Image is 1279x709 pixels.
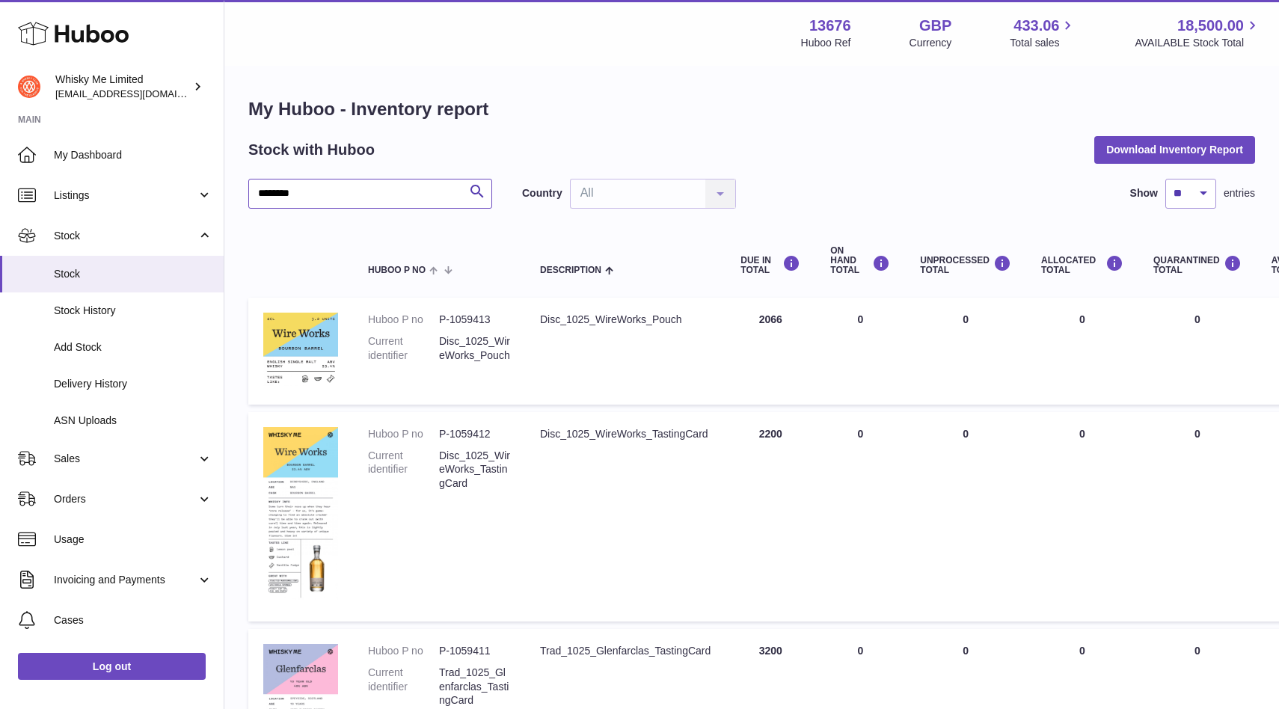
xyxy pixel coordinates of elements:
[1026,412,1138,621] td: 0
[54,188,197,203] span: Listings
[368,334,439,363] dt: Current identifier
[368,644,439,658] dt: Huboo P no
[905,412,1026,621] td: 0
[54,148,212,162] span: My Dashboard
[368,266,426,275] span: Huboo P no
[263,313,338,386] img: product image
[54,573,197,587] span: Invoicing and Payments
[54,377,212,391] span: Delivery History
[1094,136,1255,163] button: Download Inventory Report
[726,298,815,405] td: 2066
[920,255,1011,275] div: UNPROCESSED Total
[1013,16,1059,36] span: 433.06
[54,532,212,547] span: Usage
[809,16,851,36] strong: 13676
[439,449,510,491] dd: Disc_1025_WireWorks_TastingCard
[1130,186,1158,200] label: Show
[54,340,212,354] span: Add Stock
[439,334,510,363] dd: Disc_1025_WireWorks_Pouch
[54,492,197,506] span: Orders
[368,449,439,491] dt: Current identifier
[54,304,212,318] span: Stock History
[1194,428,1200,440] span: 0
[54,414,212,428] span: ASN Uploads
[368,313,439,327] dt: Huboo P no
[54,613,212,627] span: Cases
[368,427,439,441] dt: Huboo P no
[905,298,1026,405] td: 0
[55,88,220,99] span: [EMAIL_ADDRESS][DOMAIN_NAME]
[18,76,40,98] img: orders@whiskyshop.com
[910,36,952,50] div: Currency
[540,313,711,327] div: Disc_1025_WireWorks_Pouch
[540,427,711,441] div: Disc_1025_WireWorks_TastingCard
[18,653,206,680] a: Log out
[1224,186,1255,200] span: entries
[540,266,601,275] span: Description
[1041,255,1123,275] div: ALLOCATED Total
[439,313,510,327] dd: P-1059413
[815,412,905,621] td: 0
[830,246,890,276] div: ON HAND Total
[248,140,375,160] h2: Stock with Huboo
[815,298,905,405] td: 0
[54,452,197,466] span: Sales
[1153,255,1242,275] div: QUARANTINED Total
[368,666,439,708] dt: Current identifier
[919,16,951,36] strong: GBP
[1194,645,1200,657] span: 0
[439,666,510,708] dd: Trad_1025_Glenfarclas_TastingCard
[1177,16,1244,36] span: 18,500.00
[263,427,338,603] img: product image
[1135,16,1261,50] a: 18,500.00 AVAILABLE Stock Total
[540,644,711,658] div: Trad_1025_Glenfarclas_TastingCard
[522,186,562,200] label: Country
[55,73,190,101] div: Whisky Me Limited
[1135,36,1261,50] span: AVAILABLE Stock Total
[726,412,815,621] td: 2200
[1026,298,1138,405] td: 0
[54,229,197,243] span: Stock
[1194,313,1200,325] span: 0
[1010,16,1076,50] a: 433.06 Total sales
[54,267,212,281] span: Stock
[1010,36,1076,50] span: Total sales
[439,644,510,658] dd: P-1059411
[801,36,851,50] div: Huboo Ref
[248,97,1255,121] h1: My Huboo - Inventory report
[439,427,510,441] dd: P-1059412
[740,255,800,275] div: DUE IN TOTAL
